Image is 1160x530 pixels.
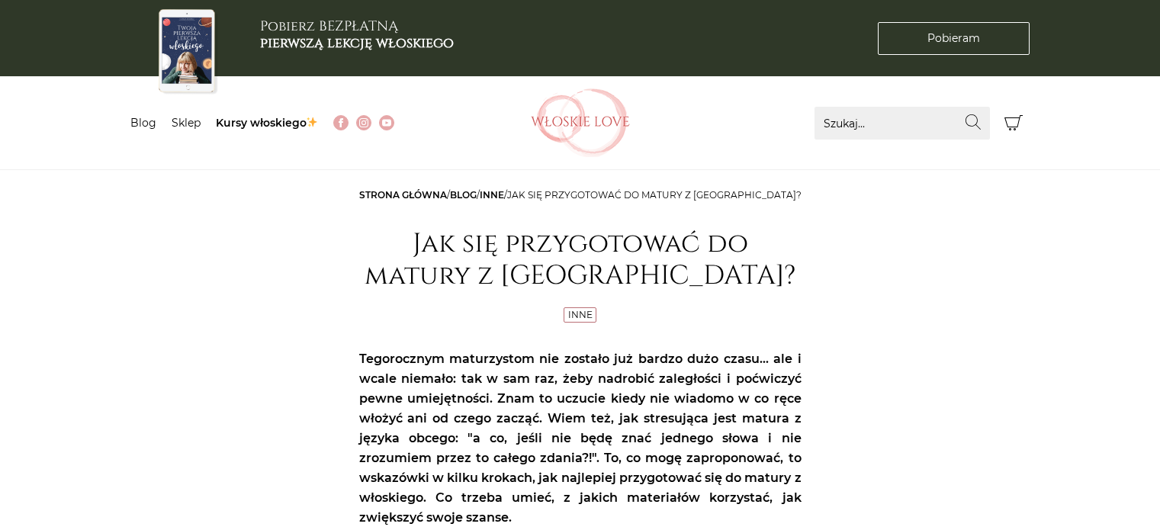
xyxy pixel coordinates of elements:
a: Pobieram [878,22,1030,55]
a: Blog [450,189,477,201]
span: / / / [359,189,802,201]
span: Jak się przygotować do matury z [GEOGRAPHIC_DATA]? [507,189,802,201]
h1: Jak się przygotować do matury z [GEOGRAPHIC_DATA]? [359,228,802,292]
img: ✨ [307,117,317,127]
a: Blog [130,116,156,130]
p: Tegorocznym maturzystom nie zostało już bardzo dużo czasu... ale i wcale niemało: tak w sam raz, ... [359,349,802,528]
b: pierwszą lekcję włoskiego [260,34,454,53]
h3: Pobierz BEZPŁATNĄ [260,18,454,51]
img: Włoskielove [531,88,630,157]
input: Szukaj... [815,107,990,140]
a: Sklep [172,116,201,130]
a: Kursy włoskiego [216,116,319,130]
span: Pobieram [927,31,980,47]
button: Koszyk [998,107,1030,140]
a: Strona główna [359,189,447,201]
a: Inne [568,309,593,320]
a: Inne [480,189,504,201]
